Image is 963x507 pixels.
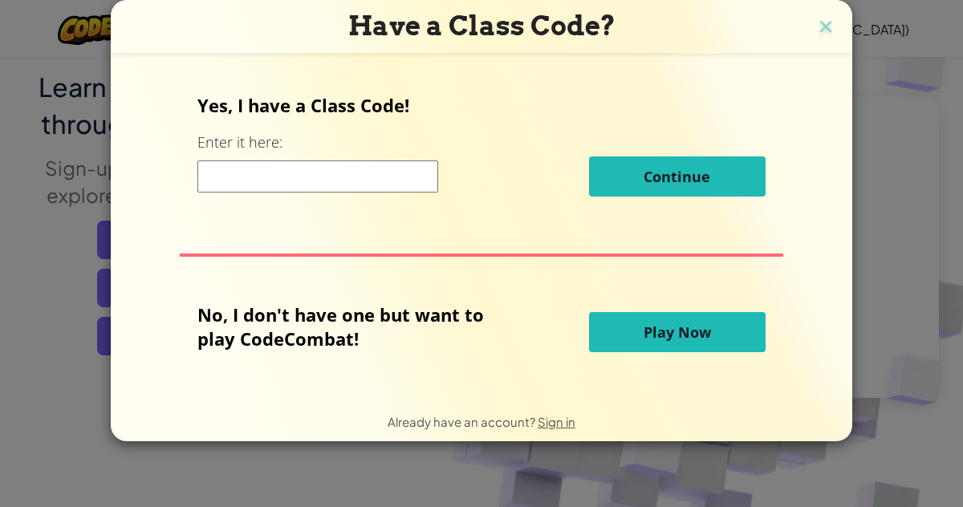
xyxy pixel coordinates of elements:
button: Continue [589,156,766,197]
button: Play Now [589,312,766,352]
label: Enter it here: [197,132,282,152]
p: Yes, I have a Class Code! [197,93,765,117]
span: Continue [644,167,710,186]
span: Play Now [644,322,711,342]
span: Already have an account? [388,414,538,429]
img: close icon [815,16,836,40]
span: Have a Class Code? [348,10,616,42]
p: No, I don't have one but want to play CodeCombat! [197,302,508,351]
a: Sign in [538,414,575,429]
